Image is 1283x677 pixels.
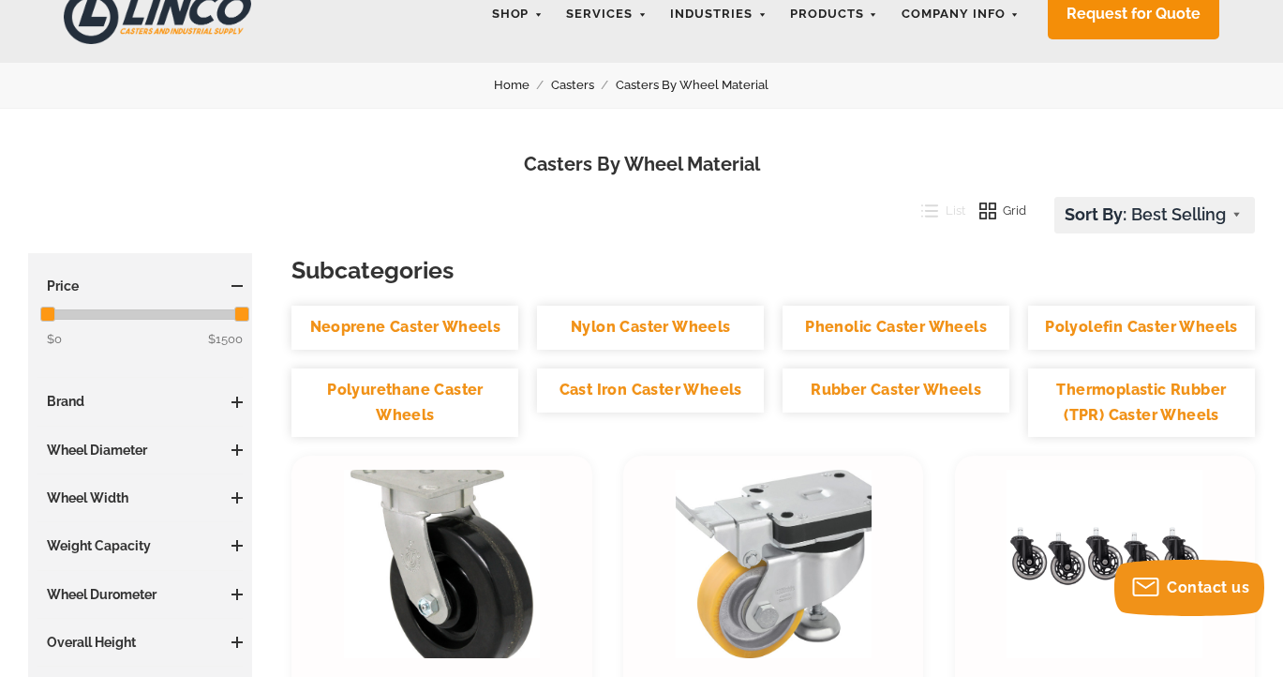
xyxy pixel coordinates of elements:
[965,197,1027,225] button: Grid
[28,151,1255,178] h1: Casters By Wheel Material
[37,536,243,555] h3: Weight Capacity
[37,489,243,507] h3: Wheel Width
[551,75,616,96] a: Casters
[783,369,1009,413] a: Rubber Caster Wheels
[616,75,790,96] a: Casters By Wheel Material
[537,306,764,350] a: Nylon Caster Wheels
[1114,560,1264,616] button: Contact us
[208,329,243,350] span: $1500
[537,369,764,413] a: Cast Iron Caster Wheels
[291,253,1254,287] h3: Subcategories
[47,332,62,346] span: $0
[1028,369,1255,437] a: Thermoplastic Rubber (TPR) Caster Wheels
[37,277,243,295] h3: Price
[291,369,518,437] a: Polyurethane Caster Wheels
[494,75,551,96] a: Home
[1028,306,1255,350] a: Polyolefin Caster Wheels
[37,441,243,459] h3: Wheel Diameter
[1167,579,1249,596] span: Contact us
[37,585,243,604] h3: Wheel Durometer
[37,392,243,411] h3: Brand
[783,306,1009,350] a: Phenolic Caster Wheels
[37,633,243,652] h3: Overall Height
[291,306,518,350] a: Neoprene Caster Wheels
[907,197,965,225] button: List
